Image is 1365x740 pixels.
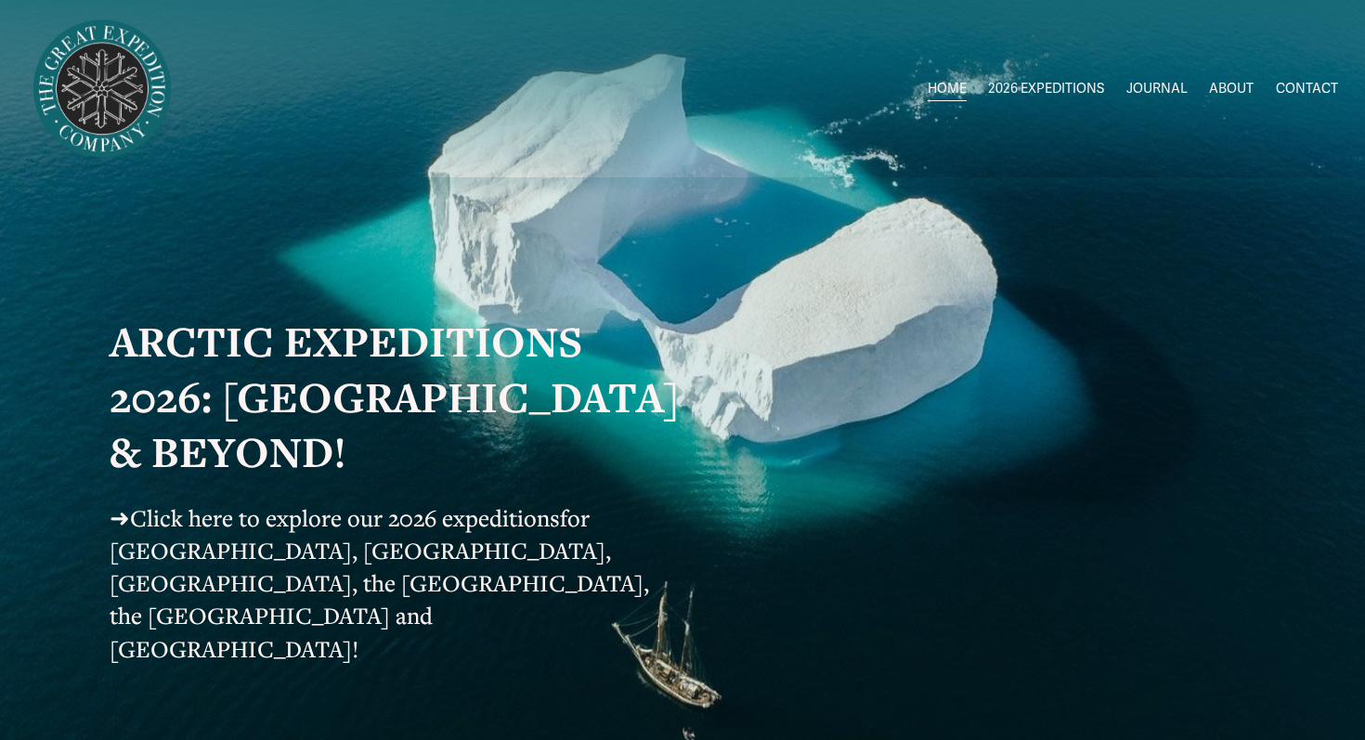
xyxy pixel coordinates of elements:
[110,313,690,479] strong: ARCTIC EXPEDITIONS 2026: [GEOGRAPHIC_DATA] & BEYOND!
[928,75,967,102] a: HOME
[988,75,1104,102] a: folder dropdown
[988,77,1104,101] span: 2026 EXPEDITIONS
[130,502,560,533] a: Click here to explore our 2026 expeditions
[110,502,655,664] span: for [GEOGRAPHIC_DATA], [GEOGRAPHIC_DATA], [GEOGRAPHIC_DATA], the [GEOGRAPHIC_DATA], the [GEOGRAPH...
[1126,75,1188,102] a: JOURNAL
[27,14,177,164] img: Arctic Expeditions
[110,502,130,533] span: ➜
[1209,75,1254,102] a: ABOUT
[1276,75,1338,102] a: CONTACT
